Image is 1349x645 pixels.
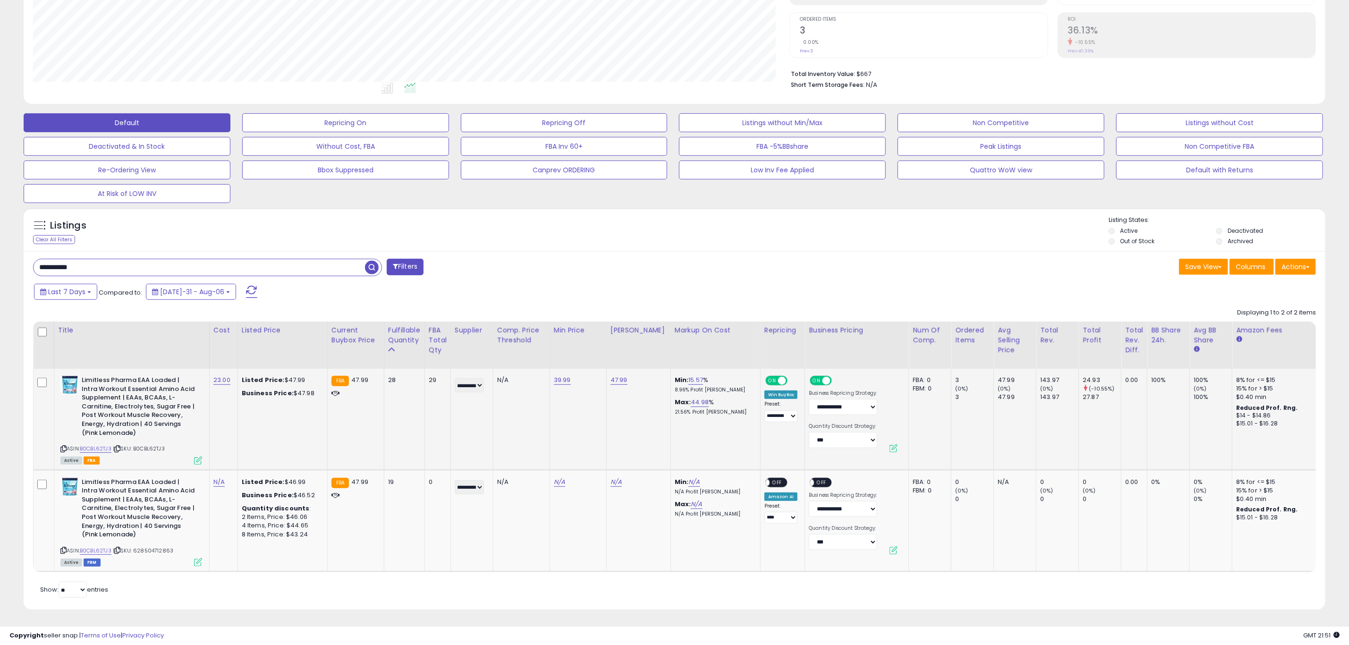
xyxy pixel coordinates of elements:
div: 0 [429,478,443,486]
div: BB Share 24h. [1151,325,1186,345]
div: 0% [1151,478,1182,486]
div: 0 [1083,478,1121,486]
div: $0.40 min [1236,393,1315,401]
small: FBA [331,478,349,488]
label: Active [1120,227,1138,235]
a: B0CBL62TJ3 [80,547,111,555]
a: Privacy Policy [122,631,164,640]
div: 8% for <= $15 [1236,478,1315,486]
div: 8% for <= $15 [1236,376,1315,384]
div: 0 [1083,495,1121,503]
a: 15.57 [688,375,703,385]
a: N/A [691,500,702,509]
b: Listed Price: [242,477,285,486]
div: 100% [1194,393,1232,401]
b: Reduced Prof. Rng. [1236,505,1298,513]
a: 47.99 [611,375,628,385]
div: 0% [1194,495,1232,503]
div: N/A [497,478,543,486]
p: N/A Profit [PERSON_NAME] [675,511,753,518]
button: Filters [387,259,424,275]
button: Re-Ordering View [24,161,230,179]
small: Amazon Fees. [1236,335,1242,344]
span: OFF [831,377,846,385]
div: $47.98 [242,389,320,398]
div: 2 Items, Price: $46.06 [242,513,320,521]
div: : [242,504,320,513]
div: Min Price [554,325,602,335]
small: Avg BB Share. [1194,345,1199,354]
div: Listed Price [242,325,323,335]
span: All listings currently available for purchase on Amazon [60,559,82,567]
div: Supplier [455,325,489,335]
img: 61-RJQLRyEL._SL40_.jpg [60,478,79,497]
div: $15.01 - $16.28 [1236,420,1315,428]
div: ASIN: [60,376,202,464]
a: N/A [213,477,225,487]
span: Columns [1236,262,1265,272]
div: 0% [1194,478,1232,486]
span: 2025-08-14 21:51 GMT [1303,631,1340,640]
b: Total Inventory Value: [791,70,855,78]
button: Actions [1275,259,1316,275]
small: Prev: 3 [800,48,813,54]
div: seller snap | | [9,631,164,640]
div: $47.99 [242,376,320,384]
div: Current Buybox Price [331,325,380,345]
button: Columns [1230,259,1274,275]
div: FBA: 0 [913,478,944,486]
small: (-10.55%) [1089,385,1115,392]
div: 143.97 [1040,376,1078,384]
div: 143.97 [1040,393,1078,401]
label: Quantity Discount Strategy: [809,423,877,430]
div: 4 Items, Price: $44.65 [242,521,320,530]
label: Quantity Discount Strategy: [809,525,877,532]
div: 3 [955,376,993,384]
div: Avg Selling Price [998,325,1032,355]
button: Non Competitive FBA [1116,137,1323,156]
div: 29 [429,376,443,384]
div: Clear All Filters [33,235,75,244]
button: Non Competitive [898,113,1104,132]
button: Listings without Min/Max [679,113,886,132]
small: (0%) [1040,385,1053,392]
b: Listed Price: [242,375,285,384]
strong: Copyright [9,631,44,640]
div: Ordered Items [955,325,990,345]
button: FBA Inv 60+ [461,137,668,156]
button: Deactivated & In Stock [24,137,230,156]
div: $14 - $14.86 [1236,412,1315,420]
span: ROI [1068,17,1315,22]
label: Business Repricing Strategy: [809,390,877,397]
div: Preset: [764,401,798,422]
b: Limitless Pharma EAA Loaded | Intra Workout Essential Amino Acid Supplement | EAAs, BCAAs, L-Carn... [82,376,196,440]
div: 15% for > $15 [1236,384,1315,393]
li: $667 [791,68,1309,79]
div: Avg BB Share [1194,325,1228,345]
span: N/A [866,80,877,89]
button: Peak Listings [898,137,1104,156]
button: Repricing Off [461,113,668,132]
div: Win BuyBox [764,390,798,399]
span: [DATE]-31 - Aug-06 [160,287,224,297]
button: Low Inv Fee Applied [679,161,886,179]
div: Fulfillable Quantity [388,325,421,345]
b: Max: [675,398,691,407]
small: (0%) [955,487,968,494]
div: Preset: [764,503,798,524]
div: Total Rev. Diff. [1125,325,1143,355]
span: FBA [84,457,100,465]
div: $15.01 - $16.28 [1236,514,1315,522]
button: Quattro WoW view [898,161,1104,179]
b: Business Price: [242,491,294,500]
small: (0%) [1194,385,1207,392]
a: 23.00 [213,375,230,385]
small: (0%) [1083,487,1096,494]
span: Compared to: [99,288,142,297]
div: 8 Items, Price: $43.24 [242,530,320,539]
a: Terms of Use [81,631,121,640]
span: Last 7 Days [48,287,85,297]
div: N/A [998,478,1029,486]
b: Short Term Storage Fees: [791,81,865,89]
div: $46.52 [242,491,320,500]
